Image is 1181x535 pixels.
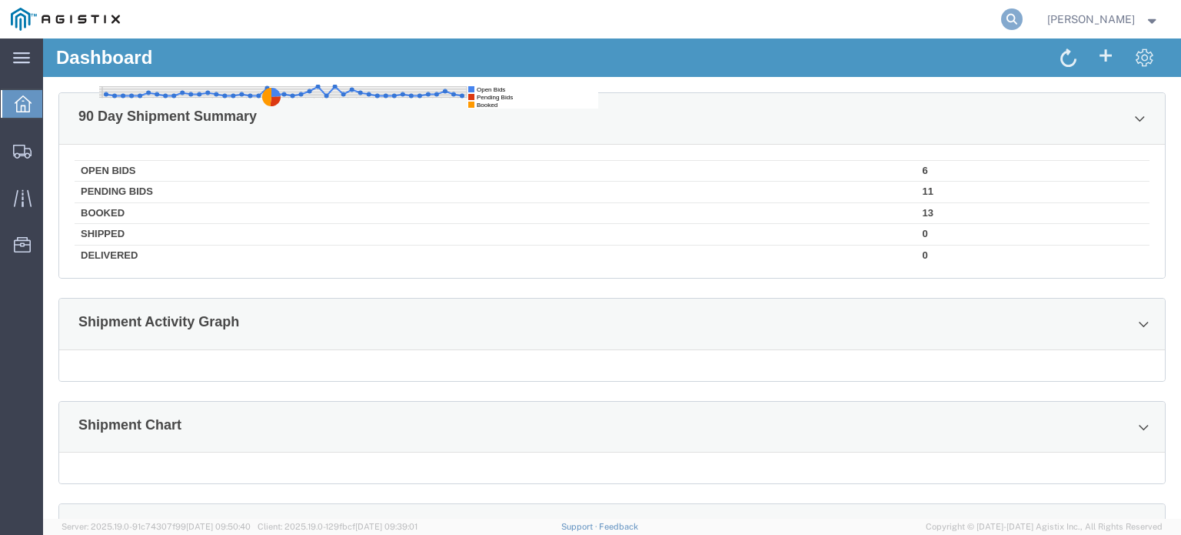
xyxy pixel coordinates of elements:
[926,520,1163,533] span: Copyright © [DATE]-[DATE] Agistix Inc., All Rights Reserved
[62,522,251,531] span: Server: 2025.19.0-91c74307f99
[561,522,600,531] a: Support
[11,8,120,31] img: logo
[1046,10,1160,28] button: [PERSON_NAME]
[402,9,438,16] text: Pending Bids
[873,164,1106,186] td: 13
[873,186,1106,207] td: 0
[873,143,1106,165] td: 11
[402,17,423,24] text: Booked
[402,2,431,8] text: Open Bids
[186,522,251,531] span: [DATE] 09:50:40
[873,206,1106,224] td: 0
[1047,11,1135,28] span: Joey Vernier
[258,522,418,531] span: Client: 2025.19.0-129fbcf
[43,38,1181,519] iframe: FS Legacy Container
[873,122,1106,143] td: 6
[599,522,638,531] a: Feedback
[355,522,418,531] span: [DATE] 09:39:01
[405,7,449,18] text: Shipments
